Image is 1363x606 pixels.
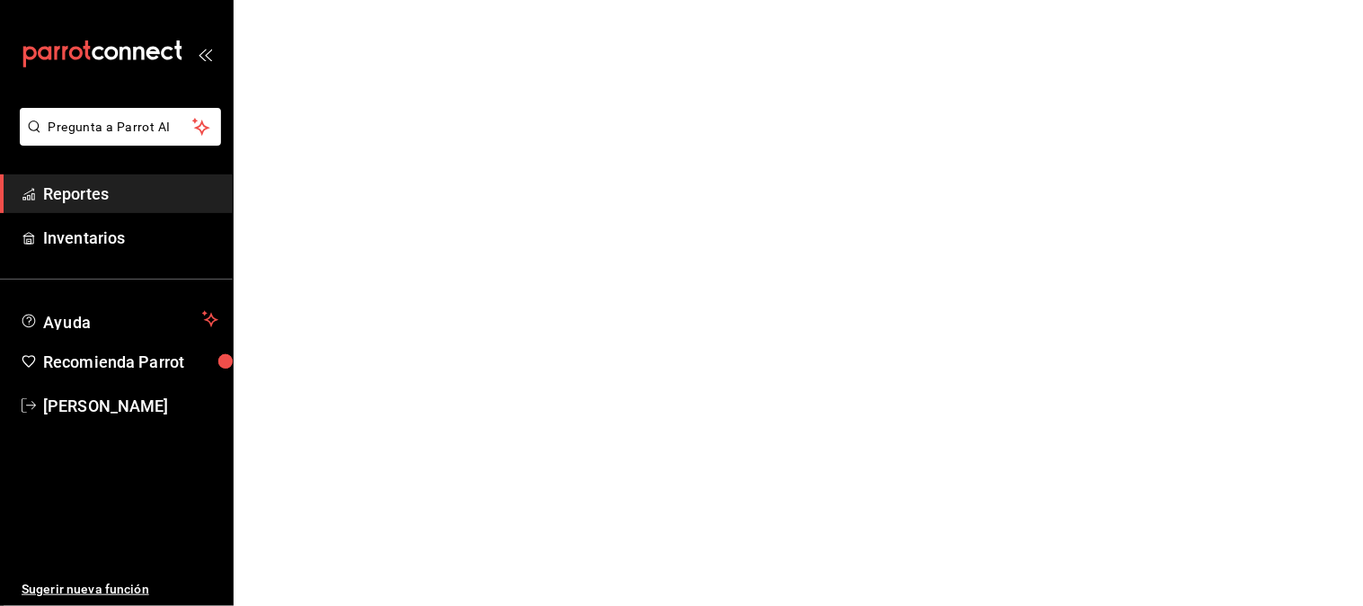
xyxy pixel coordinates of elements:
span: Ayuda [43,308,195,330]
span: Inventarios [43,226,218,250]
button: open_drawer_menu [198,47,212,61]
span: Sugerir nueva función [22,580,218,599]
a: Pregunta a Parrot AI [13,130,221,149]
span: Pregunta a Parrot AI [49,118,193,137]
span: Reportes [43,182,218,206]
span: Recomienda Parrot [43,350,218,374]
span: [PERSON_NAME] [43,394,218,418]
button: Pregunta a Parrot AI [20,108,221,146]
